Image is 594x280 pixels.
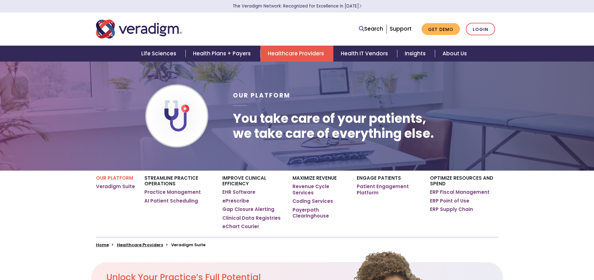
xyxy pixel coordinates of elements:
a: Clinical Data Registries [222,215,281,221]
a: EHR Software [222,189,255,195]
a: ePrescribe [222,198,249,204]
a: ERP Fiscal Management [430,189,490,195]
a: Home [96,242,109,248]
a: Search [359,25,383,33]
a: Coding Services [292,198,333,204]
a: Practice Management [144,189,201,195]
img: Veradigm logo [96,19,182,39]
a: ERP Supply Chain [430,206,473,212]
a: Healthcare Providers [260,46,333,62]
a: Veradigm Suite [96,183,135,190]
a: eChart Courier [222,223,259,230]
h1: You take care of your patients, we take care of everything else. [233,111,434,141]
a: Get Demo [422,23,460,35]
a: Life Sciences [134,46,186,62]
span: Our Platform [233,91,291,100]
a: Login [466,23,495,36]
a: Health IT Vendors [333,46,397,62]
span: Learn More [359,3,362,9]
a: Support [390,25,412,32]
a: Revenue Cycle Services [292,183,347,196]
a: Insights [397,46,435,62]
a: Gap Closure Alerting [222,206,274,212]
a: Health Plans + Payers [186,46,260,62]
a: AI Patient Scheduling [144,198,198,204]
a: Healthcare Providers [117,242,163,248]
a: The Veradigm Network: Recognized for Excellence in [DATE]Learn More [233,3,362,9]
a: Patient Engagement Platform [357,183,421,196]
a: ERP Point of Use [430,198,469,204]
a: Payerpath Clearinghouse [292,207,347,219]
a: About Us [435,46,474,62]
